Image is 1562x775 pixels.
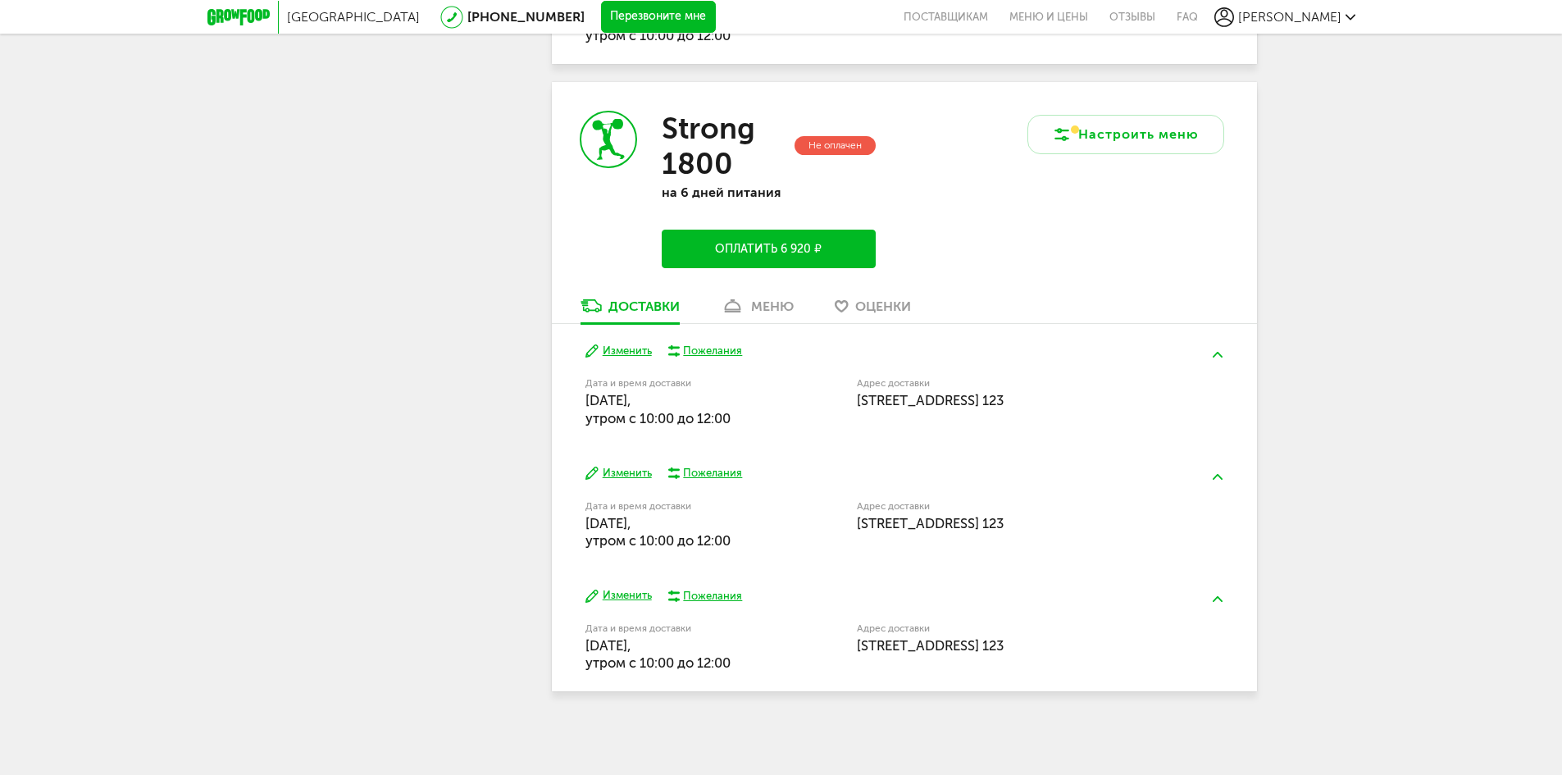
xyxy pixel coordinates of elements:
label: Адрес доставки [857,624,1163,633]
a: [PHONE_NUMBER] [467,9,585,25]
p: на 6 дней питания [662,185,875,200]
span: [DATE], утром c 10:00 до 12:00 [585,515,731,549]
button: Оплатить 6 920 ₽ [662,230,875,268]
button: Изменить [585,588,652,604]
a: меню [713,297,802,323]
span: [PERSON_NAME] [1238,9,1341,25]
span: Оценки [855,299,911,314]
button: Пожелания [668,589,743,604]
img: arrow-up-green.5eb5f82.svg [1213,596,1223,602]
label: Дата и время доставки [585,502,773,511]
div: Не оплачен [795,136,876,155]
div: Пожелания [683,466,742,481]
button: Изменить [585,466,652,481]
button: Пожелания [668,466,743,481]
label: Адрес доставки [857,379,1163,388]
div: меню [751,299,794,314]
div: Пожелания [683,589,742,604]
button: Настроить меню [1027,115,1224,154]
h3: Strong 1800 [662,111,790,181]
span: [STREET_ADDRESS] 123 [857,392,1004,408]
img: arrow-up-green.5eb5f82.svg [1213,474,1223,480]
span: [STREET_ADDRESS] 123 [857,637,1004,654]
span: [DATE], утром c 10:00 до 12:00 [585,637,731,671]
div: Доставки [608,299,680,314]
button: Пожелания [668,344,743,358]
span: [GEOGRAPHIC_DATA] [287,9,420,25]
label: Адрес доставки [857,502,1163,511]
img: arrow-up-green.5eb5f82.svg [1213,352,1223,358]
div: Пожелания [683,344,742,358]
a: Доставки [572,297,688,323]
span: [DATE], утром c 10:00 до 12:00 [585,392,731,426]
button: Перезвоните мне [601,1,716,34]
span: [STREET_ADDRESS] 123 [857,515,1004,531]
button: Изменить [585,344,652,359]
label: Дата и время доставки [585,379,773,388]
a: Оценки [827,297,919,323]
label: Дата и время доставки [585,624,773,633]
